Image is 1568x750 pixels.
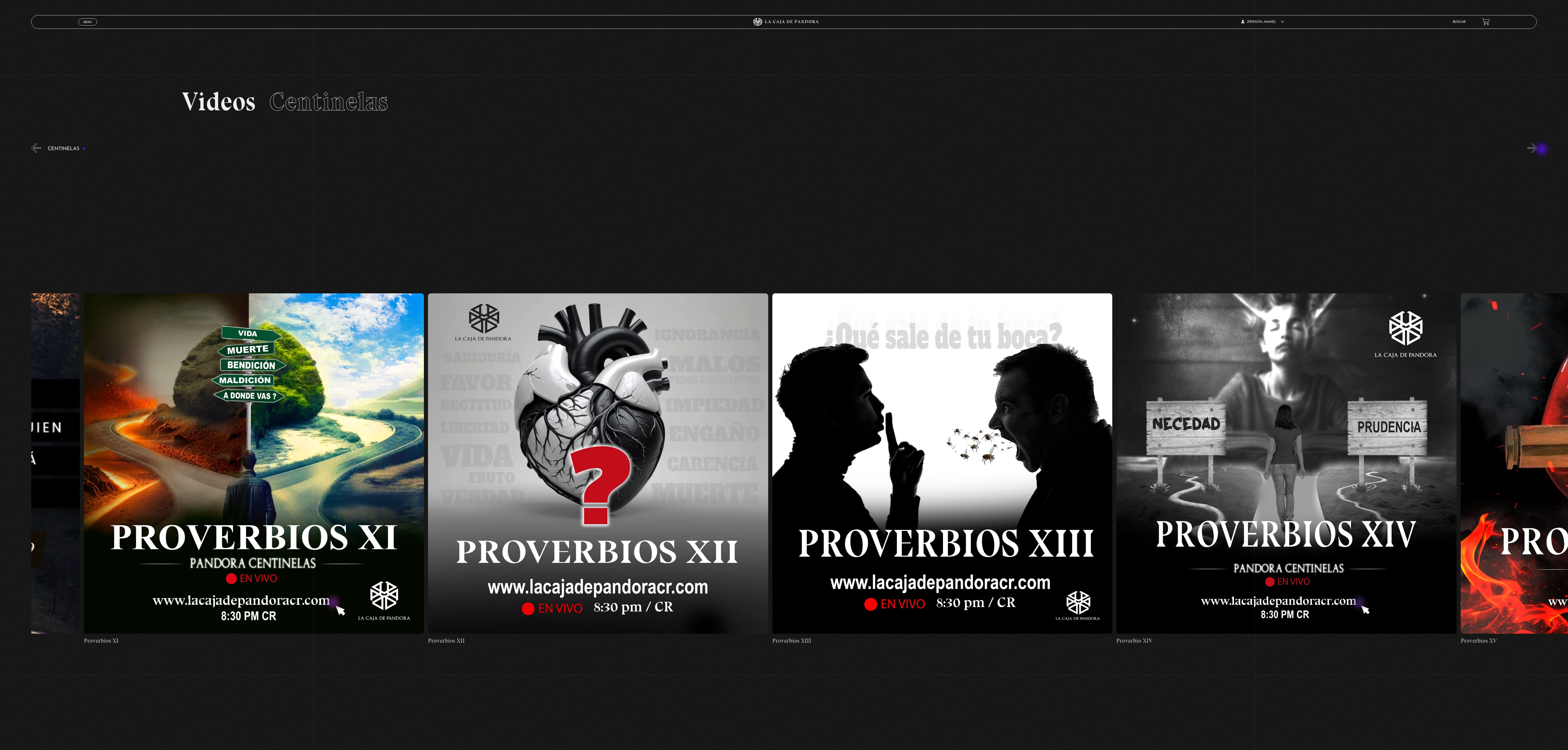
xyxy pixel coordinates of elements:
[83,20,92,24] span: Menu
[1116,636,1456,645] h4: Proverbio XIV
[81,25,94,29] span: Cerrar
[31,143,41,153] button: Previous
[182,89,1386,115] h2: Videos
[48,146,85,151] h3: Centinelas
[428,636,768,645] h4: Proverbios XII
[1241,20,1284,24] span: [PERSON_NAME]
[1528,143,1537,153] button: Next
[269,86,388,117] span: Centinelas
[772,636,1112,645] h4: Proverbios XIII
[1453,20,1466,24] a: Buscar
[1482,18,1490,26] a: View your shopping cart
[84,636,424,645] h4: Proverbios XI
